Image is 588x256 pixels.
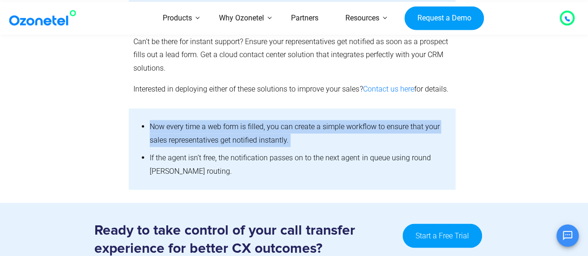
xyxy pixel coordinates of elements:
li: If the agent isn’t free, the notification passes on to the next agent in queue using round [PERSO... [150,149,446,180]
a: Partners [277,2,332,35]
a: Resources [332,2,393,35]
a: Why Ozonetel [205,2,277,35]
a: Products [149,2,205,35]
button: Open chat [556,224,579,247]
a: Request a Demo [404,6,484,30]
a: Contact us here [363,85,414,93]
p: Interested in deploying either of these solutions to improve your sales? for details. [133,83,451,96]
li: Now every time a web form is filled, you can create a simple workflow to ensure that your sales r... [150,118,446,149]
p: Can’t be there for instant support? Ensure your representatives get notified as soon as a prospec... [133,35,451,75]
